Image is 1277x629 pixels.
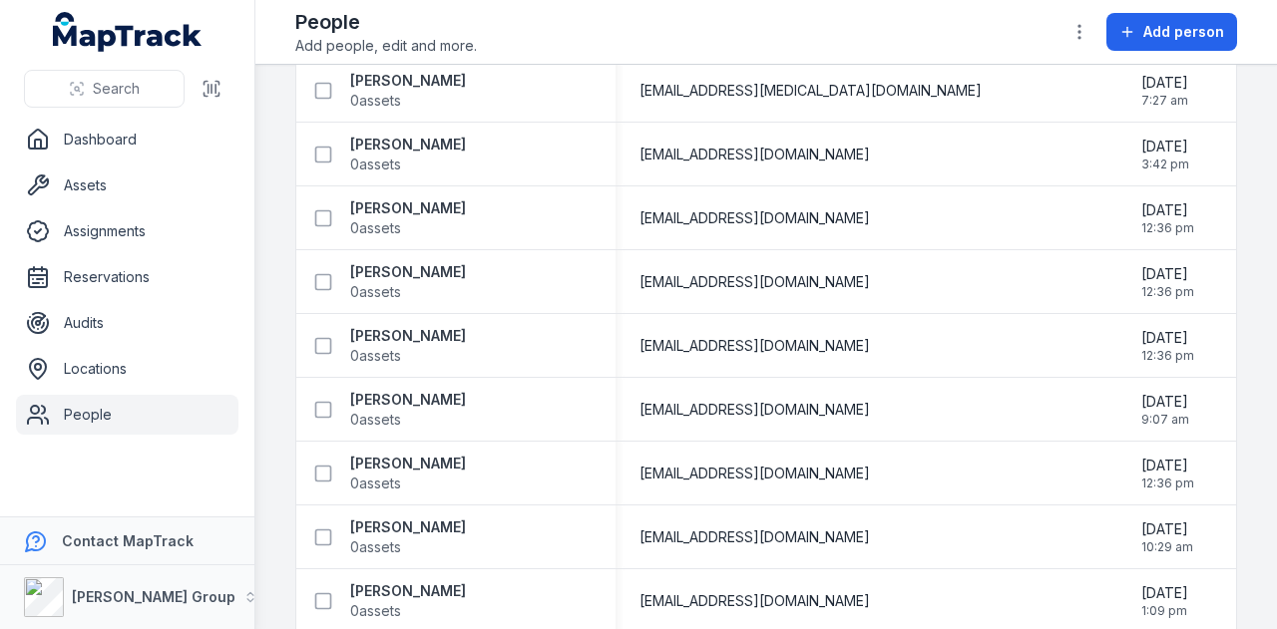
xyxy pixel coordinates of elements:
span: 12:36 pm [1141,220,1194,236]
span: 3:42 pm [1141,157,1189,172]
span: [EMAIL_ADDRESS][DOMAIN_NAME] [639,272,870,292]
time: 3/24/2025, 12:36:38 PM [1141,328,1194,364]
span: 0 assets [350,91,401,111]
span: 9:07 am [1141,412,1189,428]
a: [PERSON_NAME]0assets [350,517,466,557]
a: Assignments [16,211,238,251]
span: [EMAIL_ADDRESS][DOMAIN_NAME] [639,208,870,228]
a: [PERSON_NAME]0assets [350,390,466,430]
span: 0 assets [350,346,401,366]
span: 12:36 pm [1141,284,1194,300]
a: [PERSON_NAME]0assets [350,454,466,493]
time: 8/13/2025, 9:07:49 AM [1141,392,1189,428]
span: [EMAIL_ADDRESS][DOMAIN_NAME] [639,145,870,164]
span: 10:29 am [1141,539,1193,555]
span: 0 assets [350,537,401,557]
span: Add people, edit and more. [295,36,477,56]
a: [PERSON_NAME]0assets [350,581,466,621]
span: 12:36 pm [1141,475,1194,491]
a: People [16,395,238,435]
span: 1:09 pm [1141,603,1188,619]
strong: [PERSON_NAME] [350,71,466,91]
span: [DATE] [1141,583,1188,603]
span: [EMAIL_ADDRESS][MEDICAL_DATA][DOMAIN_NAME] [639,81,982,101]
span: 0 assets [350,473,401,493]
span: [EMAIL_ADDRESS][DOMAIN_NAME] [639,336,870,356]
strong: [PERSON_NAME] [350,262,466,282]
strong: [PERSON_NAME] [350,454,466,473]
span: [DATE] [1141,73,1188,93]
strong: Contact MapTrack [62,532,194,549]
strong: [PERSON_NAME] [350,581,466,601]
a: [PERSON_NAME]0assets [350,262,466,302]
a: MapTrack [53,12,203,52]
a: Dashboard [16,120,238,159]
a: Locations [16,349,238,389]
span: 0 assets [350,410,401,430]
span: [EMAIL_ADDRESS][DOMAIN_NAME] [639,464,870,483]
span: 0 assets [350,155,401,174]
span: Search [93,79,140,99]
span: [DATE] [1141,264,1194,284]
a: [PERSON_NAME]0assets [350,326,466,366]
span: 7:27 am [1141,93,1188,109]
time: 8/5/2025, 1:09:44 PM [1141,583,1188,619]
a: Reservations [16,257,238,297]
span: [DATE] [1141,328,1194,348]
span: Add person [1143,22,1224,42]
h2: People [295,8,477,36]
span: [DATE] [1141,519,1193,539]
span: 12:36 pm [1141,348,1194,364]
span: 0 assets [350,601,401,621]
button: Search [24,70,185,108]
span: 0 assets [350,218,401,238]
a: Assets [16,165,238,205]
span: [DATE] [1141,137,1189,157]
span: [DATE] [1141,200,1194,220]
strong: [PERSON_NAME] [350,326,466,346]
time: 3/24/2025, 12:36:38 PM [1141,264,1194,300]
time: 3/24/2025, 12:36:38 PM [1141,456,1194,491]
span: [EMAIL_ADDRESS][DOMAIN_NAME] [639,400,870,420]
span: 0 assets [350,282,401,302]
span: [DATE] [1141,456,1194,475]
time: 3/24/2025, 12:36:38 PM [1141,200,1194,236]
strong: [PERSON_NAME] [350,517,466,537]
strong: [PERSON_NAME] [350,135,466,155]
span: [EMAIL_ADDRESS][DOMAIN_NAME] [639,527,870,547]
a: [PERSON_NAME]0assets [350,71,466,111]
a: [PERSON_NAME]0assets [350,198,466,238]
strong: [PERSON_NAME] Group [72,588,235,605]
time: 7/4/2025, 7:27:49 AM [1141,73,1188,109]
button: Add person [1106,13,1237,51]
a: Audits [16,303,238,343]
strong: [PERSON_NAME] [350,390,466,410]
time: 6/2/2025, 10:29:42 AM [1141,519,1193,555]
a: [PERSON_NAME]0assets [350,135,466,174]
strong: [PERSON_NAME] [350,198,466,218]
span: [DATE] [1141,392,1189,412]
span: [EMAIL_ADDRESS][DOMAIN_NAME] [639,591,870,611]
time: 6/4/2025, 3:42:24 PM [1141,137,1189,172]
